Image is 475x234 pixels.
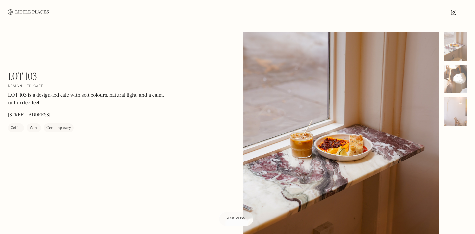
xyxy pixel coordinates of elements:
p: [STREET_ADDRESS] [8,112,50,119]
div: Contemporary [46,125,71,131]
a: Map view [219,212,254,226]
div: Wine [29,125,38,131]
span: Map view [227,217,246,220]
h2: Design-led cafe [8,84,43,89]
div: Coffee [11,125,21,131]
p: LOT 103 is a design-led cafe with soft colours, natural light, and a calm, unhurried feel. [8,91,186,107]
h1: LOT 103 [8,70,37,83]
